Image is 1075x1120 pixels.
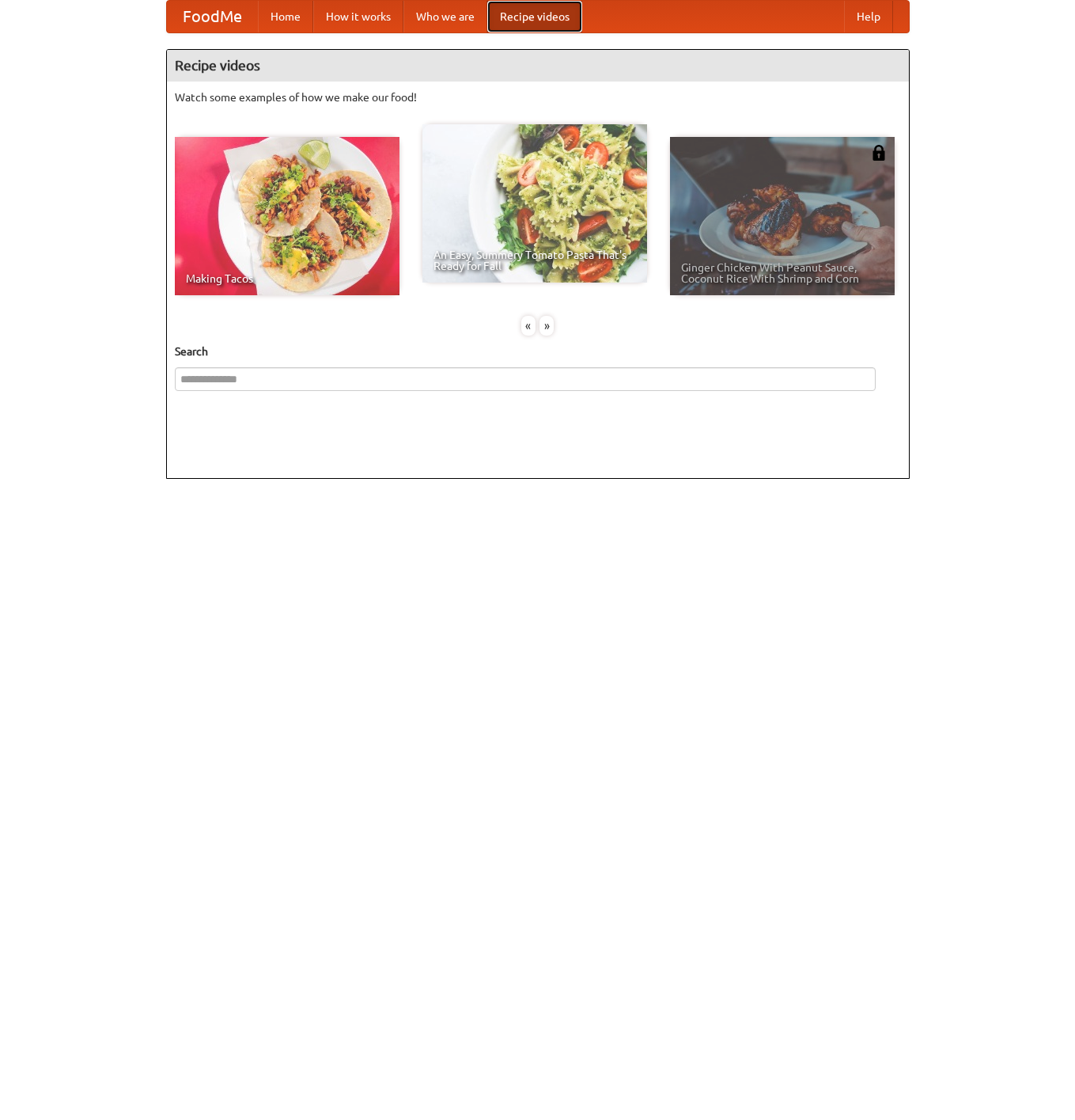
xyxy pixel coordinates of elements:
img: 483408.png [871,145,887,161]
p: Watch some examples of how we make our food! [175,89,901,105]
a: An Easy, Summery Tomato Pasta That's Ready for Fall [422,124,647,283]
a: Help [844,1,893,32]
div: » [539,316,554,336]
a: Who we are [403,1,487,32]
h5: Search [175,344,901,359]
a: FoodMe [167,1,258,32]
a: Making Tacos [175,137,399,295]
span: Making Tacos [186,273,388,284]
a: How it works [313,1,403,32]
span: An Easy, Summery Tomato Pasta That's Ready for Fall [433,249,636,271]
a: Recipe videos [487,1,582,32]
h4: Recipe videos [167,50,909,82]
a: Home [258,1,313,32]
div: « [521,316,536,336]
